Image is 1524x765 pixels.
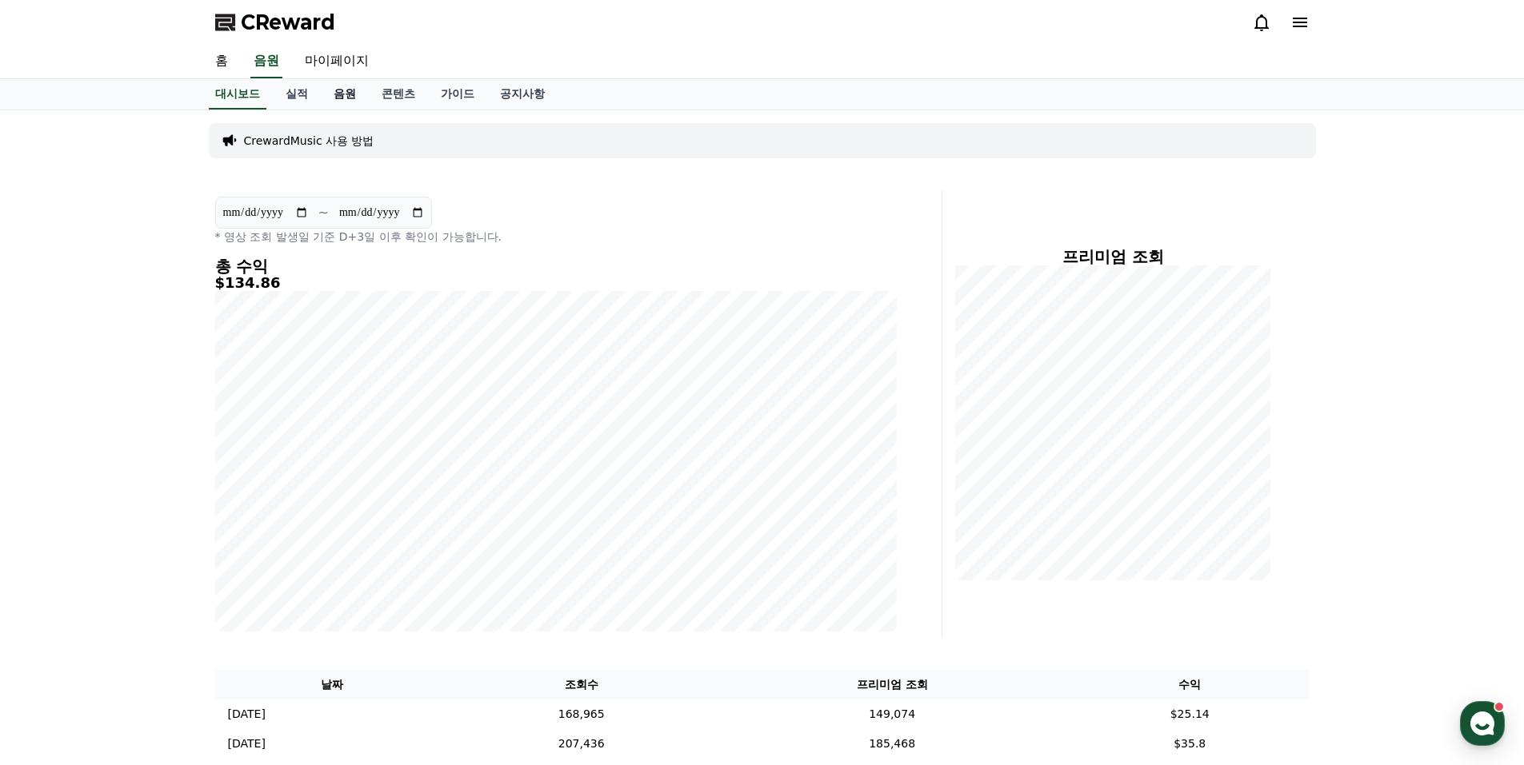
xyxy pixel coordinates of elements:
[13,333,299,408] div: CReward08-25loudspeakerCReward X 숏챠, 신규 숏드라마 콘텐츠​1 of 1
[369,79,428,110] a: 콘텐츠
[87,347,115,360] span: 08-25
[1070,670,1310,699] th: 수익
[146,532,166,544] span: 대화
[273,79,321,110] a: 실적
[26,365,226,395] b: CReward X 숏챠, 신규 숏드라마 콘텐츠
[242,362,275,396] img: 1 of 1
[209,79,266,110] a: 대시보드
[449,699,714,729] td: 168,965
[215,257,897,275] h4: 총 수익
[19,120,113,145] h1: CReward
[19,163,293,222] a: Creward2시간 전 이해해 주셔서 감사합니다. 신규 채널 중 저작권 콘텐츠를 사용하는 경우는 모두 보류 처리하고 있습니다. 앞으로 유튜브 동향을 확인한 후, 보류된 채널들...
[126,170,163,183] div: 2시간 전
[714,670,1070,699] th: 프리미엄 조회
[250,45,282,78] a: 음원
[106,507,206,547] a: 대화
[202,45,241,78] a: 홈
[449,670,714,699] th: 조회수
[138,422,164,432] b: 채널톡
[292,45,382,78] a: 마이페이지
[215,229,897,245] p: * 영상 조회 발생일 기준 D+3일 이후 확인이 가능합니다.
[138,422,190,432] span: 이용중
[714,729,1070,759] td: 185,468
[5,507,106,547] a: 홈
[215,670,450,699] th: 날짜
[66,169,118,184] div: Creward
[244,133,374,149] a: CrewardMusic 사용 방법
[22,232,290,270] a: 메시지를 입력하세요.
[215,275,897,291] h5: $134.86
[215,10,335,35] a: CReward
[487,79,558,110] a: 공지사항
[210,129,275,143] span: 운영시간 보기
[34,243,148,259] span: 메시지를 입력하세요.
[238,325,284,339] span: 모두 읽기
[50,531,60,544] span: 홈
[955,248,1271,265] h4: 프리미엄 조회
[228,706,266,723] p: [DATE]
[228,735,266,752] p: [DATE]
[428,79,487,110] a: 가이드
[321,79,369,110] a: 음원
[449,729,714,759] td: 207,436
[1070,729,1310,759] td: $35.8
[99,277,233,289] span: 몇 분 내 답변 받으실 수 있어요
[26,364,234,396] div: ​
[1070,699,1310,729] td: $25.14
[318,203,329,222] p: ~
[241,10,335,35] span: CReward
[122,421,190,434] a: 채널톡이용중
[234,325,288,339] button: 모두 읽기
[66,184,282,216] div: 이해해 주셔서 감사합니다. 신규 채널 중 저작권 콘텐츠를 사용하는 경우는 모두 보류 처리하고 있습니다. 앞으로 유튜브 동향을 확인한 후, 보류된 채널들을 검토할 예정입니다. ...
[203,126,293,145] button: 운영시간 보기
[24,325,83,337] span: 안 읽은 알림
[206,507,307,547] a: 설정
[714,699,1070,729] td: 149,074
[26,365,41,379] img: loudspeaker
[26,346,82,361] div: CReward
[247,531,266,544] span: 설정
